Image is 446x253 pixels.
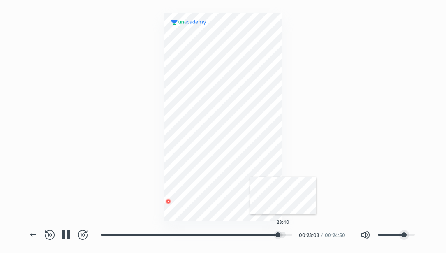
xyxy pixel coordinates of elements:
div: 00:24:50 [325,232,347,237]
img: logo.2a7e12a2.svg [171,20,206,25]
div: 00:23:03 [299,232,319,237]
div: / [321,232,323,237]
span: styled slider [402,232,407,237]
img: wMgqJGBwKWe8AAAAABJRU5ErkJggg== [164,196,173,206]
h5: 23:40 [277,219,289,224]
